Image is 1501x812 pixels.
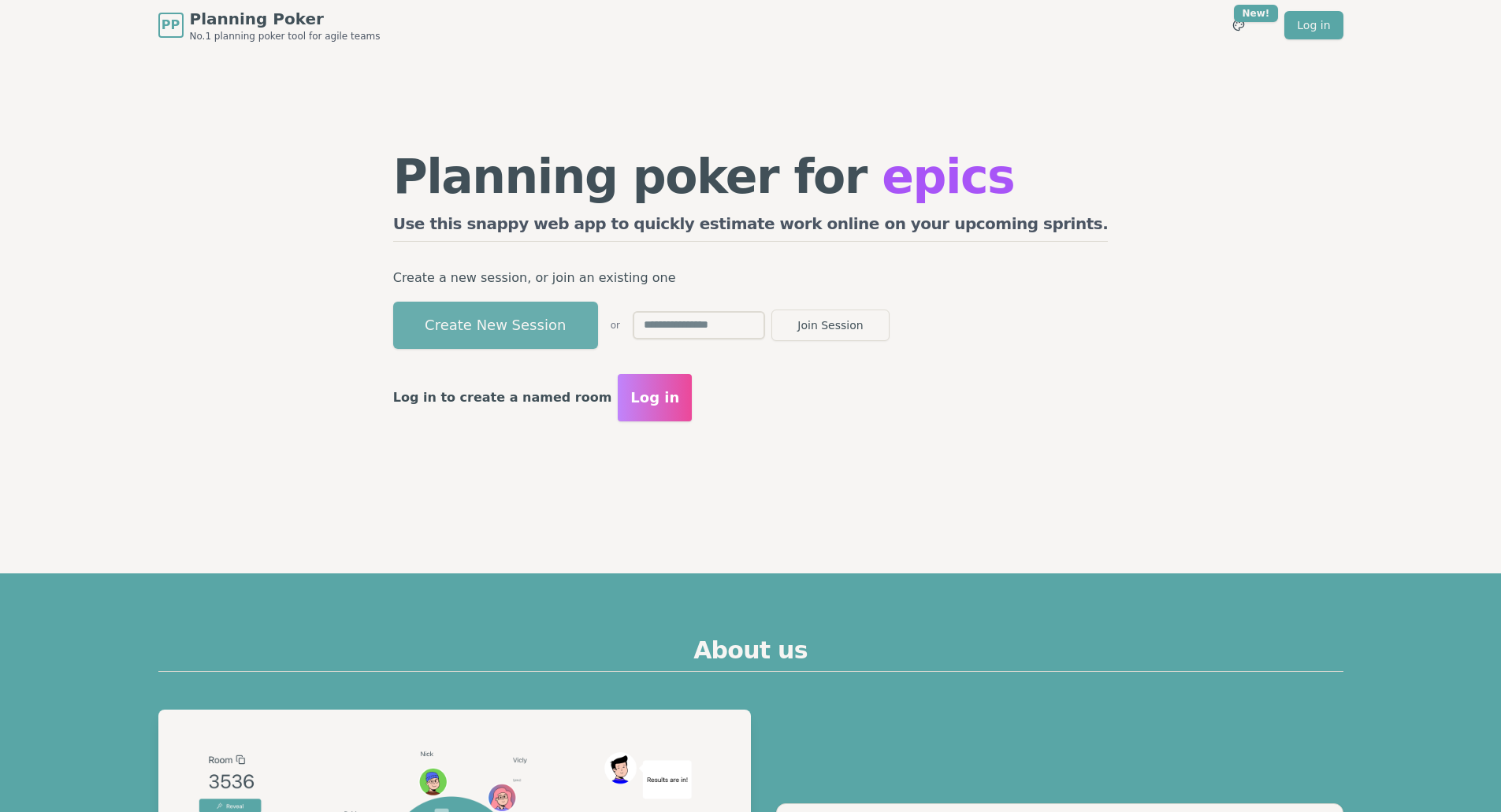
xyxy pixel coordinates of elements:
[393,267,1109,289] p: Create a new session, or join an existing one
[1224,11,1253,39] button: New!
[393,213,1109,242] h2: Use this snappy web app to quickly estimate work online on your upcoming sprints.
[393,387,612,409] p: Log in to create a named room
[393,153,1109,200] h1: Planning poker for
[158,8,381,43] a: PPPlanning PokerNo.1 planning poker tool for agile teams
[158,636,1343,672] h2: About us
[630,387,679,409] span: Log in
[611,319,620,332] span: or
[190,30,381,43] span: No.1 planning poker tool for agile teams
[190,8,381,30] span: Planning Poker
[1234,5,1279,22] div: New!
[1284,11,1343,39] a: Log in
[771,310,890,341] button: Join Session
[162,16,180,35] span: PP
[618,374,692,421] button: Log in
[393,302,598,349] button: Create New Session
[882,149,1014,204] span: epics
